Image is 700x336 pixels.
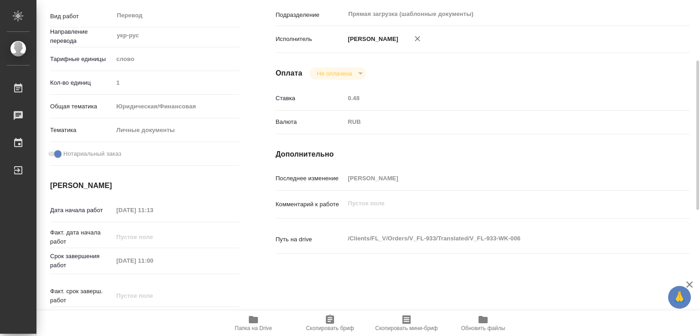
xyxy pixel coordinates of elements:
p: Направление перевода [50,27,113,46]
button: Скопировать мини-бриф [368,311,445,336]
p: Тарифные единицы [50,55,113,64]
span: 🙏 [672,288,687,307]
p: Путь на drive [276,235,345,244]
p: Кол-во единиц [50,78,113,87]
span: Нотариальный заказ [63,149,121,158]
input: Пустое поле [113,230,193,244]
p: Исполнитель [276,35,345,44]
p: Общая тематика [50,102,113,111]
input: Пустое поле [345,92,655,105]
span: Папка на Drive [235,325,272,331]
span: Обновить файлы [461,325,505,331]
button: Удалить исполнителя [407,29,427,49]
p: Вид работ [50,12,113,21]
input: Пустое поле [113,289,193,302]
div: слово [113,51,239,67]
button: Обновить файлы [445,311,521,336]
div: Личные документы [113,122,239,138]
span: Скопировать мини-бриф [375,325,437,331]
p: Тематика [50,126,113,135]
span: Скопировать бриф [306,325,354,331]
p: Ставка [276,94,345,103]
button: Папка на Drive [215,311,292,336]
button: 🙏 [668,286,691,309]
p: Факт. срок заверш. работ [50,287,113,305]
h4: [PERSON_NAME] [50,180,239,191]
p: Срок завершения работ [50,252,113,270]
p: Валюта [276,117,345,127]
input: Пустое поле [113,204,193,217]
input: Пустое поле [345,172,655,185]
textarea: /Clients/FL_V/Orders/V_FL-933/Translated/V_FL-933-WK-006 [345,231,655,246]
p: Подразделение [276,10,345,20]
input: Пустое поле [113,254,193,267]
div: RUB [345,114,655,130]
p: Дата начала работ [50,206,113,215]
h4: Оплата [276,68,303,79]
button: Скопировать бриф [292,311,368,336]
p: [PERSON_NAME] [345,35,398,44]
h4: Дополнительно [276,149,690,160]
div: Юридическая/Финансовая [113,99,239,114]
p: Последнее изменение [276,174,345,183]
button: Не оплачена [314,70,355,77]
p: Факт. дата начала работ [50,228,113,246]
p: Комментарий к работе [276,200,345,209]
div: Не оплачена [309,67,365,80]
input: Пустое поле [113,76,239,89]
